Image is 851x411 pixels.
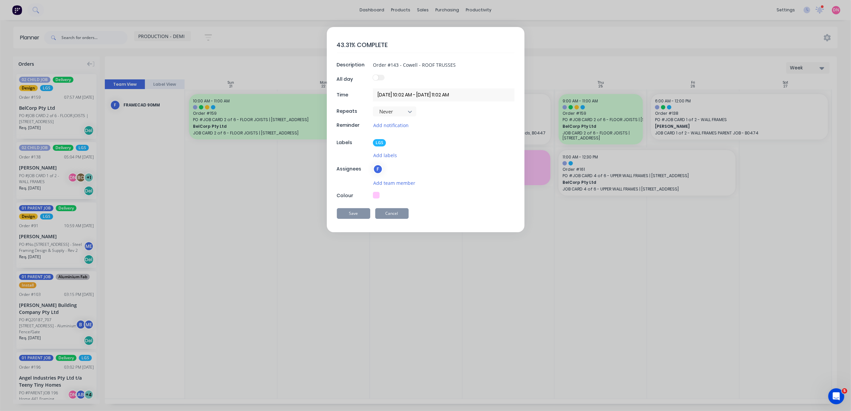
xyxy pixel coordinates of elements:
div: Labels [337,139,371,146]
button: Add notification [373,121,409,129]
button: Add team member [373,179,416,187]
div: Colour [337,192,371,199]
div: Time [337,91,371,98]
iframe: Intercom live chat [828,388,844,404]
div: F [373,164,383,174]
div: All day [337,76,371,83]
button: Add labels [373,151,397,159]
input: Enter a description [373,60,514,70]
div: Reminder [337,122,371,129]
div: Repeats [337,108,371,115]
span: 5 [842,388,847,394]
div: LGS [373,139,386,146]
button: Cancel [375,208,409,219]
textarea: 43.31% COMPLETE [337,37,514,53]
button: Save [337,208,370,219]
div: Assignees [337,165,371,172]
div: Description [337,61,371,68]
